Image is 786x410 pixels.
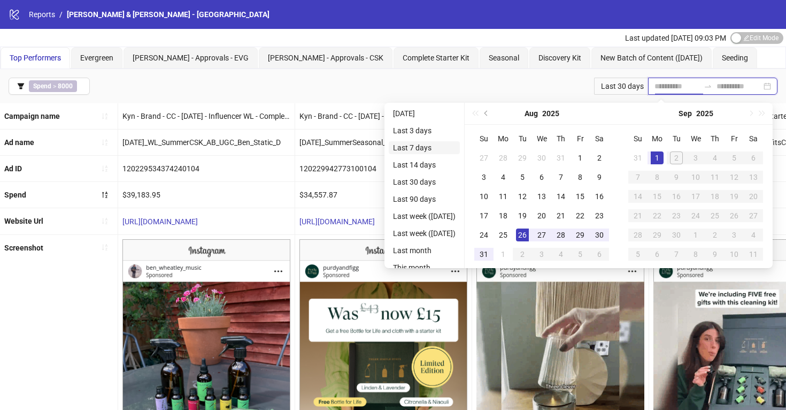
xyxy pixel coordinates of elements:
b: Website Url [4,217,43,225]
td: 2025-08-18 [494,206,513,225]
td: 2025-08-13 [532,187,551,206]
span: swap-right [704,82,712,90]
div: 1 [574,151,587,164]
div: 20 [747,190,760,203]
span: Evergreen [80,54,113,62]
div: 31 [554,151,567,164]
div: Kyn - Brand - CC - [DATE] - Influencer WL - Complete [118,103,295,129]
div: 10 [477,190,490,203]
div: 1 [689,229,702,241]
a: Reports [27,9,57,20]
th: Th [551,129,571,148]
div: 2 [516,248,529,261]
td: 2025-08-10 [474,187,494,206]
li: Last 3 days [389,124,460,137]
td: 2025-09-03 [532,245,551,264]
div: 9 [708,248,721,261]
div: 9 [593,171,606,184]
span: Top Performers [10,54,61,62]
li: Last week ([DATE]) [389,210,460,223]
div: $39,183.95 [118,182,295,208]
div: 6 [593,248,606,261]
span: sort-ascending [101,244,109,251]
div: 4 [497,171,510,184]
button: Choose a year [542,103,559,124]
div: 20 [535,209,548,222]
div: 23 [593,209,606,222]
td: 2025-08-05 [513,168,532,187]
div: 2 [670,151,683,164]
th: Th [705,129,725,148]
th: Su [474,129,494,148]
td: 2025-08-22 [571,206,590,225]
td: 2025-08-17 [474,206,494,225]
div: 27 [535,229,548,241]
div: 7 [631,171,644,184]
th: Sa [590,129,609,148]
div: 22 [651,209,664,222]
li: Last 30 days [389,176,460,188]
div: 29 [516,151,529,164]
div: 12 [728,171,741,184]
td: 2025-09-04 [705,148,725,168]
td: 2025-09-12 [725,168,744,187]
td: 2025-09-24 [686,206,705,225]
td: 2025-09-14 [628,187,648,206]
td: 2025-10-05 [628,245,648,264]
b: Spend [4,191,26,199]
div: 30 [593,229,606,241]
td: 2025-10-07 [667,245,686,264]
div: 1 [497,248,510,261]
b: Campaign name [4,112,60,120]
td: 2025-08-31 [474,245,494,264]
div: 6 [535,171,548,184]
td: 2025-10-03 [725,225,744,245]
div: 5 [728,151,741,164]
td: 2025-08-25 [494,225,513,245]
td: 2025-08-02 [590,148,609,168]
li: Last 14 days [389,158,460,171]
span: sort-ascending [101,165,109,172]
td: 2025-08-01 [571,148,590,168]
div: 18 [497,209,510,222]
div: 8 [689,248,702,261]
div: 6 [651,248,664,261]
td: 2025-10-06 [648,245,667,264]
div: 28 [554,229,567,241]
td: 2025-10-10 [725,245,744,264]
td: 2025-10-02 [705,225,725,245]
div: 30 [535,151,548,164]
div: 4 [554,248,567,261]
div: 6 [747,151,760,164]
button: Previous month (PageUp) [481,103,492,124]
b: 8000 [58,82,73,90]
li: [DATE] [389,107,460,120]
td: 2025-09-29 [648,225,667,245]
th: We [532,129,551,148]
td: 2025-09-05 [725,148,744,168]
div: 120229942773100104 [295,156,472,181]
span: sort-descending [101,191,109,199]
div: Kyn - Brand - CC - [DATE] - Summer Seasonal - Standard Campaign [295,103,472,129]
button: Choose a month [679,103,692,124]
td: 2025-09-18 [705,187,725,206]
td: 2025-09-03 [686,148,705,168]
div: 2 [708,229,721,241]
td: 2025-09-30 [667,225,686,245]
a: [URL][DOMAIN_NAME] [299,217,375,226]
td: 2025-08-29 [571,225,590,245]
td: 2025-09-08 [648,168,667,187]
span: Complete Starter Kit [403,54,469,62]
div: 27 [477,151,490,164]
th: We [686,129,705,148]
span: Seasonal [489,54,519,62]
td: 2025-10-11 [744,245,763,264]
td: 2025-09-04 [551,245,571,264]
button: Spend > 8000 [9,78,90,95]
div: 26 [728,209,741,222]
td: 2025-08-28 [551,225,571,245]
div: 7 [670,248,683,261]
div: [DATE]_WL_SummerCSK_AB_UGC_Ben_Static_D [118,130,295,155]
td: 2025-09-07 [628,168,648,187]
td: 2025-07-31 [551,148,571,168]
